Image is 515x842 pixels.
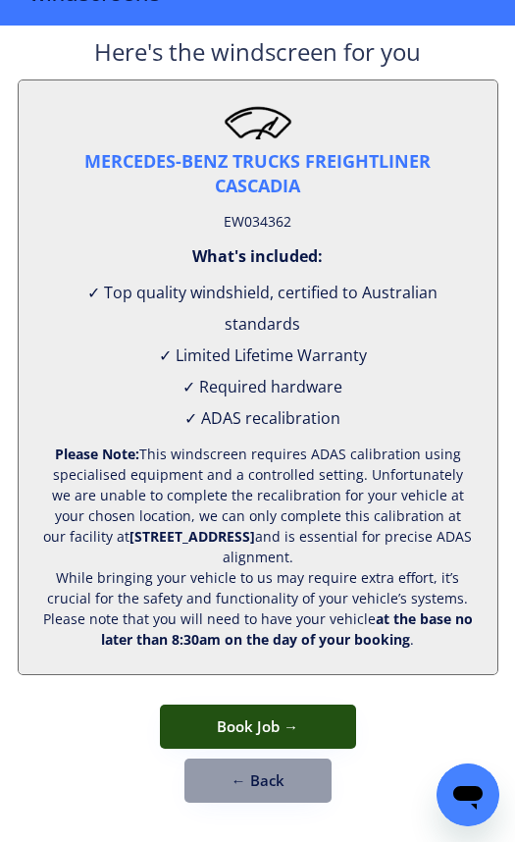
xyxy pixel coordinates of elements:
[101,609,477,649] strong: at the base no later than 8:30am on the day of your booking
[192,245,323,267] div: What's included:
[224,105,292,139] img: windscreen2.png
[43,444,473,650] div: This windscreen requires ADAS calibration using specialised equipment and a controlled setting. U...
[55,445,139,463] strong: Please Note:
[43,149,473,198] div: MERCEDES-BENZ TRUCKS FREIGHTLINER CASCADIA
[43,277,473,434] div: ✓ Top quality windshield, certified to Australian standards ✓ Limited Lifetime Warranty ✓ Require...
[437,763,499,826] iframe: Button to launch messaging window
[160,705,356,749] button: Book Job →
[94,35,421,79] div: Here's the windscreen for you
[129,527,255,546] strong: [STREET_ADDRESS]
[184,759,332,803] button: ← Back
[224,208,291,236] div: EW034362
